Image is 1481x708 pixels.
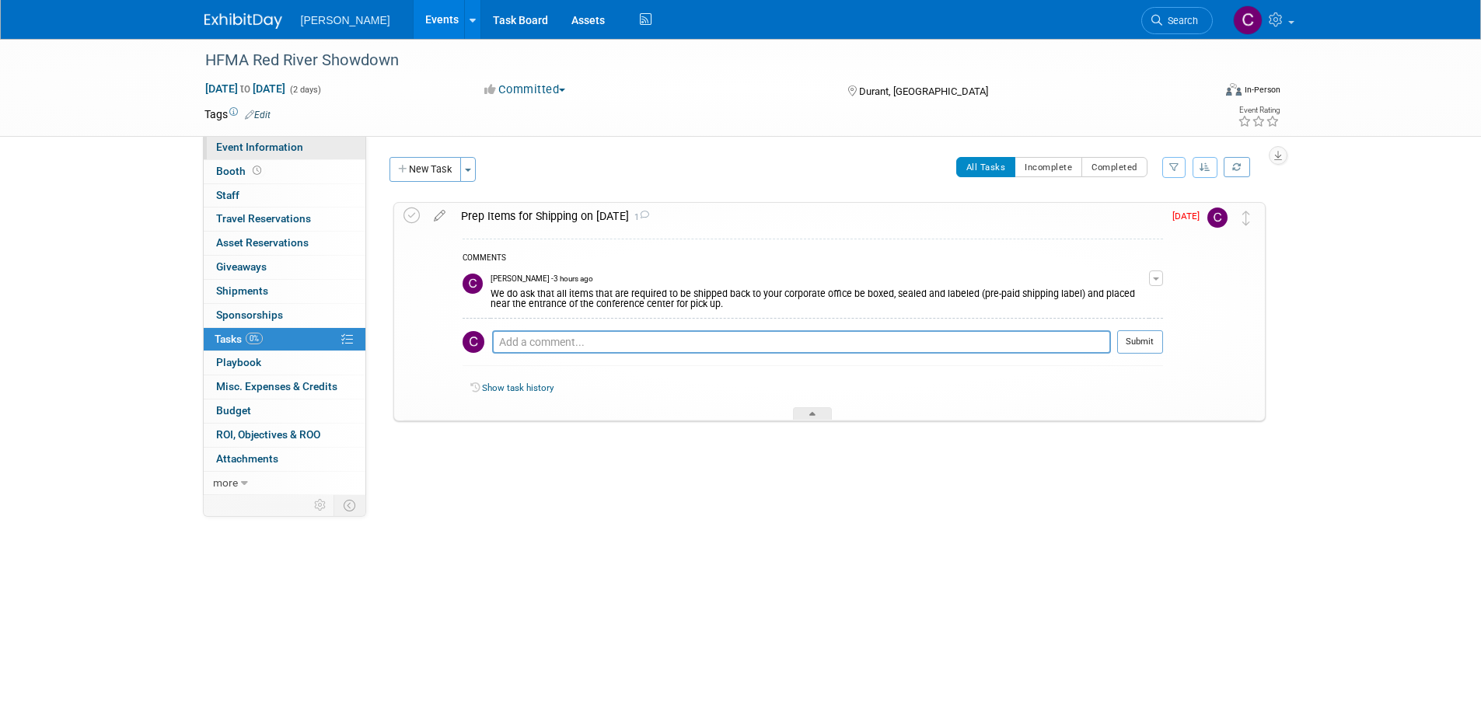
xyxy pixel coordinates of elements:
[1233,5,1263,35] img: Chris Cobb
[204,304,365,327] a: Sponsorships
[301,14,390,26] span: [PERSON_NAME]
[204,399,365,423] a: Budget
[463,251,1163,267] div: COMMENTS
[288,85,321,95] span: (2 days)
[216,404,251,417] span: Budget
[204,472,365,495] a: more
[204,208,365,231] a: Travel Reservations
[1226,83,1242,96] img: Format-Inperson.png
[216,236,309,249] span: Asset Reservations
[216,284,268,297] span: Shipments
[956,157,1016,177] button: All Tasks
[491,285,1149,310] div: We do ask that all items that are required to be shipped back to your corporate office be boxed, ...
[1117,330,1163,354] button: Submit
[204,280,365,303] a: Shipments
[629,212,649,222] span: 1
[216,428,320,441] span: ROI, Objectives & ROO
[216,309,283,321] span: Sponsorships
[482,382,554,393] a: Show task history
[213,476,238,489] span: more
[307,495,334,515] td: Personalize Event Tab Strip
[1207,208,1228,228] img: Chris Cobb
[1081,157,1147,177] button: Completed
[216,260,267,273] span: Giveaways
[246,333,263,344] span: 0%
[204,136,365,159] a: Event Information
[1244,84,1280,96] div: In-Person
[204,256,365,279] a: Giveaways
[204,232,365,255] a: Asset Reservations
[216,189,239,201] span: Staff
[216,380,337,392] span: Misc. Expenses & Credits
[463,274,483,294] img: Chris Cobb
[204,328,365,351] a: Tasks0%
[204,82,286,96] span: [DATE] [DATE]
[1141,7,1213,34] a: Search
[204,448,365,471] a: Attachments
[216,212,311,225] span: Travel Reservations
[1224,157,1250,177] a: Refresh
[1172,211,1207,221] span: [DATE]
[216,452,278,465] span: Attachments
[216,141,303,153] span: Event Information
[216,356,261,368] span: Playbook
[250,165,264,176] span: Booth not reserved yet
[1238,106,1280,114] div: Event Rating
[389,157,461,182] button: New Task
[215,333,263,345] span: Tasks
[204,106,271,122] td: Tags
[245,110,271,120] a: Edit
[479,82,571,98] button: Committed
[204,351,365,375] a: Playbook
[238,82,253,95] span: to
[204,160,365,183] a: Booth
[1162,15,1198,26] span: Search
[859,85,988,97] span: Durant, [GEOGRAPHIC_DATA]
[1015,157,1082,177] button: Incomplete
[1121,81,1281,104] div: Event Format
[200,47,1189,75] div: HFMA Red River Showdown
[426,209,453,223] a: edit
[204,184,365,208] a: Staff
[216,165,264,177] span: Booth
[1242,211,1250,225] i: Move task
[491,274,593,284] span: [PERSON_NAME] - 3 hours ago
[204,13,282,29] img: ExhibitDay
[334,495,365,515] td: Toggle Event Tabs
[463,331,484,353] img: Chris Cobb
[204,424,365,447] a: ROI, Objectives & ROO
[204,375,365,399] a: Misc. Expenses & Credits
[453,203,1163,229] div: Prep Items for Shipping on [DATE]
